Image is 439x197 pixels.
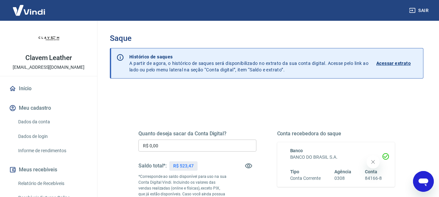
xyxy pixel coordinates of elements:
[16,144,89,157] a: Informe de rendimentos
[8,101,89,115] button: Meu cadastro
[13,64,84,71] p: [EMAIL_ADDRESS][DOMAIN_NAME]
[8,81,89,96] a: Início
[290,148,303,153] span: Banco
[16,177,89,190] a: Relatório de Recebíveis
[290,154,382,161] h6: BANCO DO BRASIL S.A.
[376,54,418,73] a: Acessar extrato
[290,175,321,182] h6: Conta Corrente
[277,130,395,137] h5: Conta recebedora do saque
[138,163,167,169] h5: Saldo total*:
[8,163,89,177] button: Meus recebíveis
[36,26,62,52] img: 48026d62-cd4b-4dea-ad08-bef99432635a.jpeg
[408,5,431,17] button: Sair
[138,130,256,137] h5: Quanto deseja sacar da Conta Digital?
[413,171,434,192] iframe: Botão para abrir a janela de mensagens
[16,115,89,129] a: Dados da conta
[173,163,194,169] p: R$ 523,47
[334,169,351,174] span: Agência
[25,55,72,61] p: Clavem Leather
[367,155,380,168] iframe: Fechar mensagem
[129,54,368,73] p: A partir de agora, o histórico de saques será disponibilizado no extrato da sua conta digital. Ac...
[8,0,50,20] img: Vindi
[334,175,351,182] h6: 0308
[4,5,55,10] span: Olá! Precisa de ajuda?
[290,169,300,174] span: Tipo
[16,130,89,143] a: Dados de login
[129,54,368,60] p: Histórico de saques
[110,34,423,43] h3: Saque
[365,169,377,174] span: Conta
[365,175,382,182] h6: 84166-8
[376,60,411,67] p: Acessar extrato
